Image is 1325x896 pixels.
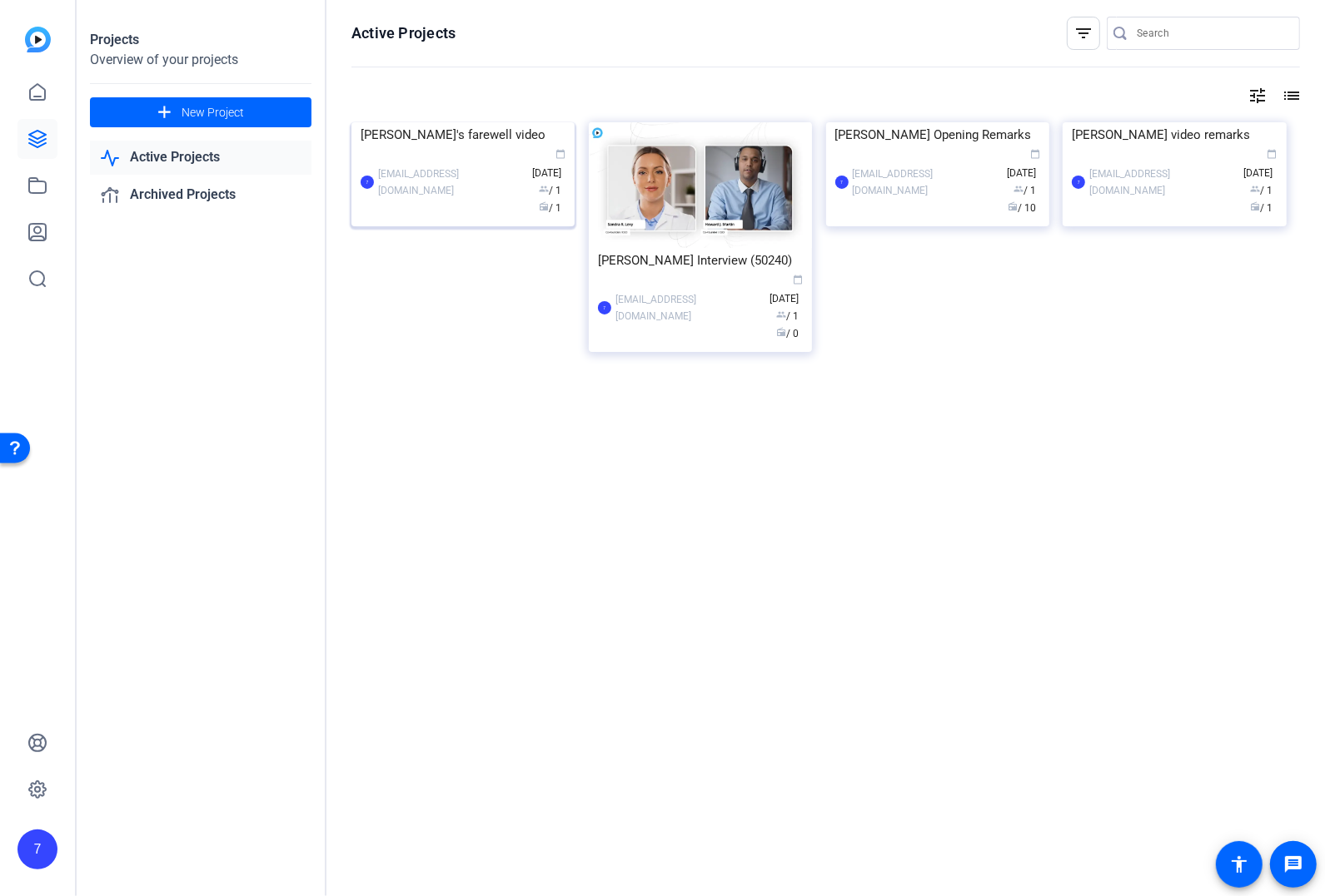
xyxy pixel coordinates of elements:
[182,104,244,121] span: New Project
[1072,122,1277,147] div: [PERSON_NAME] video remarks
[351,23,456,43] h1: Active Projects
[361,122,565,147] div: [PERSON_NAME]'s farewell video
[1229,854,1249,874] mat-icon: accessibility
[1014,185,1036,196] span: / 1
[598,301,611,314] div: 7
[776,309,786,319] span: group
[90,141,311,175] a: Active Projects
[90,30,311,50] div: Projects
[835,176,849,189] div: 7
[90,97,311,127] button: New Project
[615,291,761,324] div: [EMAIL_ADDRESS][DOMAIN_NAME]
[770,275,803,304] span: [DATE]
[1014,184,1024,194] span: group
[1251,201,1261,211] span: radio
[776,328,799,339] span: / 0
[154,102,175,123] mat-icon: add
[1251,185,1273,196] span: / 1
[835,122,1040,147] div: [PERSON_NAME] Opening Remarks
[25,27,51,52] img: blue-gradient.svg
[555,149,565,159] span: calendar_today
[17,829,57,869] div: 7
[378,166,524,199] div: [EMAIL_ADDRESS][DOMAIN_NAME]
[1137,23,1287,43] input: Search
[1008,202,1036,214] span: / 10
[1073,23,1093,43] mat-icon: filter_list
[1268,149,1278,159] span: calendar_today
[361,176,374,189] div: 7
[90,178,311,212] a: Archived Projects
[539,201,549,211] span: radio
[853,166,999,199] div: [EMAIL_ADDRESS][DOMAIN_NAME]
[1030,149,1040,159] span: calendar_today
[1251,184,1261,194] span: group
[1072,176,1085,189] div: 7
[90,50,311,70] div: Overview of your projects
[1008,201,1018,211] span: radio
[776,327,786,337] span: radio
[1248,86,1268,106] mat-icon: tune
[539,184,549,194] span: group
[539,185,561,196] span: / 1
[776,310,799,322] span: / 1
[1280,86,1300,106] mat-icon: list
[1283,854,1303,874] mat-icon: message
[539,202,561,214] span: / 1
[1251,202,1273,214] span: / 1
[793,275,803,285] span: calendar_today
[598,248,803,273] div: [PERSON_NAME] Interview (50240)
[1089,166,1235,199] div: [EMAIL_ADDRESS][DOMAIN_NAME]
